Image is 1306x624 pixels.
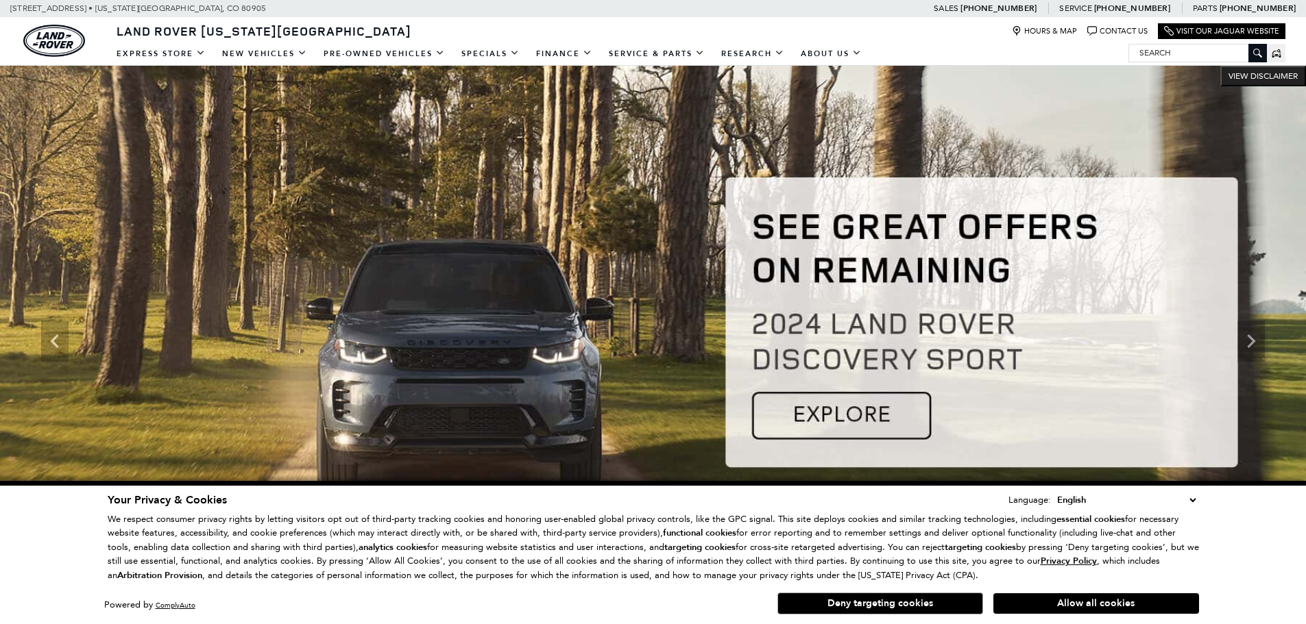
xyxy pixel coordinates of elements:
a: Finance [528,42,601,66]
a: Specials [453,42,528,66]
img: Land Rover [23,25,85,57]
strong: essential cookies [1056,513,1125,525]
a: Land Rover [US_STATE][GEOGRAPHIC_DATA] [108,23,420,39]
a: Research [713,42,793,66]
div: Powered by [104,601,195,610]
strong: functional cookies [663,527,736,539]
u: Privacy Policy [1041,555,1097,567]
a: Contact Us [1087,26,1148,36]
span: Service [1059,3,1091,13]
a: About Us [793,42,870,66]
span: Parts [1193,3,1218,13]
a: Pre-Owned Vehicles [315,42,453,66]
button: Allow all cookies [993,593,1199,614]
button: VIEW DISCLAIMER [1220,66,1306,86]
a: [PHONE_NUMBER] [1094,3,1170,14]
a: Privacy Policy [1041,556,1097,566]
div: Next [1237,321,1265,362]
a: Service & Parts [601,42,713,66]
span: Sales [934,3,958,13]
a: [PHONE_NUMBER] [960,3,1037,14]
div: Previous [41,321,69,362]
strong: targeting cookies [945,541,1016,553]
input: Search [1129,45,1266,61]
a: [STREET_ADDRESS] • [US_STATE][GEOGRAPHIC_DATA], CO 80905 [10,3,266,13]
p: We respect consumer privacy rights by letting visitors opt out of third-party tracking cookies an... [108,512,1199,583]
a: land-rover [23,25,85,57]
a: Visit Our Jaguar Website [1164,26,1279,36]
strong: targeting cookies [664,541,736,553]
button: Deny targeting cookies [777,592,983,614]
a: [PHONE_NUMBER] [1220,3,1296,14]
div: Language: [1008,495,1051,504]
nav: Main Navigation [108,42,870,66]
strong: Arbitration Provision [117,569,202,582]
a: Hours & Map [1012,26,1077,36]
select: Language Select [1054,492,1199,508]
span: Your Privacy & Cookies [108,492,227,508]
a: New Vehicles [214,42,315,66]
strong: analytics cookies [359,541,427,553]
a: EXPRESS STORE [108,42,214,66]
span: VIEW DISCLAIMER [1229,71,1298,82]
span: Land Rover [US_STATE][GEOGRAPHIC_DATA] [117,23,411,39]
a: ComplyAuto [156,601,195,610]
